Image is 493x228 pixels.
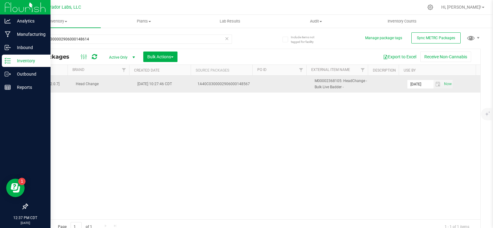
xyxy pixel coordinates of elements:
[11,70,48,78] p: Outbound
[291,35,322,44] span: Include items not tagged for facility
[11,57,48,64] p: Inventory
[420,52,471,62] button: Receive Non-Cannabis
[11,31,48,38] p: Manufacturing
[76,81,130,87] span: Head Change
[441,5,481,10] span: Hi, [PERSON_NAME]!
[32,53,75,60] span: All Packages
[134,68,160,73] a: Created Date
[315,78,369,90] span: M00002368105: HeadChange - Bulk Live Badder -
[15,15,101,28] a: Inventory
[198,81,255,87] div: 1A40C0300002906000148567
[5,71,11,77] inline-svg: Outbound
[191,65,252,76] th: Source Packages
[5,58,11,64] inline-svg: Inventory
[359,15,445,28] a: Inventory Counts
[358,65,368,75] a: Filter
[143,52,177,62] button: Bulk Actions
[434,80,442,89] span: select
[5,84,11,90] inline-svg: Reports
[101,15,187,28] a: Plants
[5,31,11,37] inline-svg: Manufacturing
[273,15,359,28] a: Audit
[187,15,273,28] a: Lab Results
[311,68,350,72] a: External Item Name
[225,35,229,43] span: Clear
[11,84,48,91] p: Reports
[27,35,232,44] input: Search Package ID, Item Name, SKU, Lot or Part Number...
[11,44,48,51] p: Inbound
[365,35,402,41] button: Manage package tags
[404,68,416,73] a: Use By
[101,19,186,24] span: Plants
[411,32,461,44] button: Sync METRC Packages
[3,221,48,225] p: [DATE]
[3,215,48,221] p: 12:37 PM CDT
[6,179,25,197] iframe: Resource center
[257,68,267,72] a: PO ID
[119,65,129,75] a: Filter
[417,36,455,40] span: Sync METRC Packages
[379,19,425,24] span: Inventory Counts
[373,68,396,73] a: Description
[11,17,48,25] p: Analytics
[5,18,11,24] inline-svg: Analytics
[296,65,306,75] a: Filter
[45,5,81,10] span: Curador Labs, LLC
[442,80,453,89] span: select
[72,68,84,72] a: Brand
[379,52,420,62] button: Export to Excel
[137,81,172,87] span: [DATE] 10:27:46 CDT
[442,80,453,89] span: Set Current date
[273,19,359,24] span: Audit
[15,19,101,24] span: Inventory
[211,19,249,24] span: Lab Results
[5,44,11,51] inline-svg: Inbound
[426,4,434,10] div: Manage settings
[147,54,173,59] span: Bulk Actions
[18,178,26,185] iframe: Resource center unread badge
